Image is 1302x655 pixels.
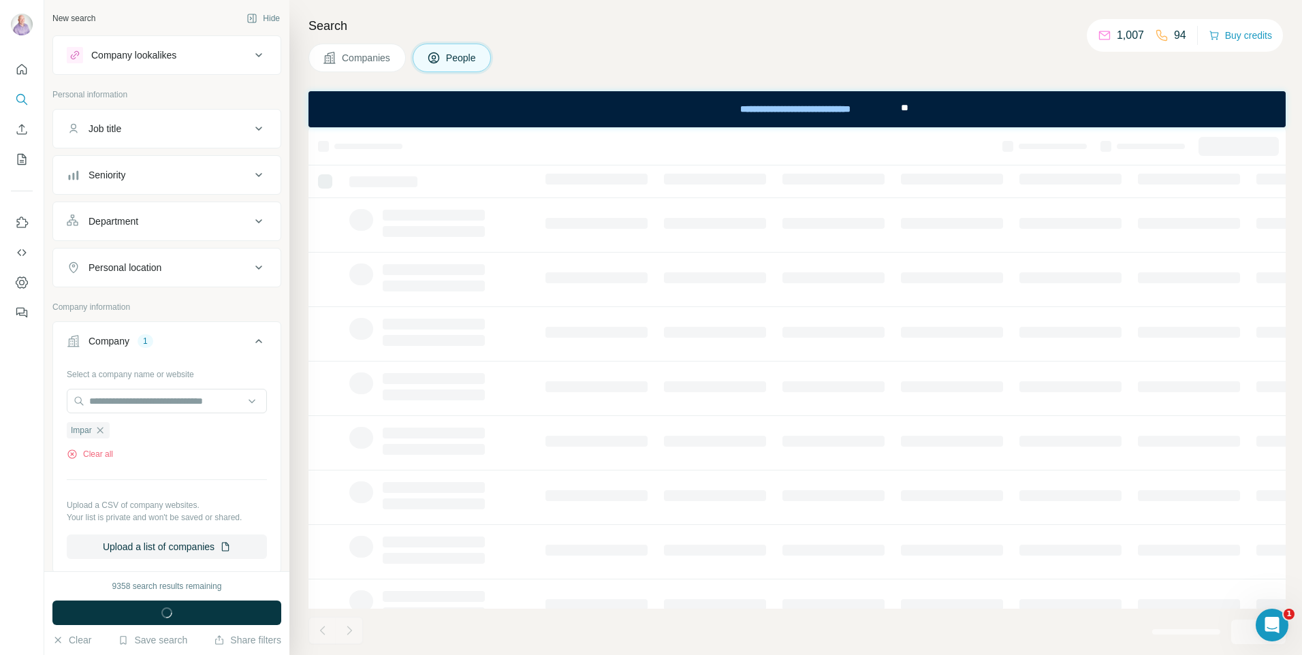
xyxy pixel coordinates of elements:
div: 9358 search results remaining [112,580,222,592]
div: New search [52,12,95,25]
span: 1 [1284,609,1295,620]
img: Avatar [11,14,33,35]
iframe: Banner [308,91,1286,127]
button: Upload a list of companies [67,534,267,559]
button: Company1 [53,325,281,363]
button: Hide [237,8,289,29]
p: Upload a CSV of company websites. [67,499,267,511]
button: Enrich CSV [11,117,33,142]
button: Clear all [67,448,113,460]
button: Department [53,205,281,238]
div: Personal location [89,261,161,274]
p: Company information [52,301,281,313]
div: Select a company name or website [67,363,267,381]
div: Job title [89,122,121,135]
button: Company lookalikes [53,39,281,71]
span: Companies [342,51,392,65]
div: Department [89,214,138,228]
button: Share filters [214,633,281,647]
p: Your list is private and won't be saved or shared. [67,511,267,524]
span: Impar [71,424,92,436]
button: Use Surfe on LinkedIn [11,210,33,235]
button: Quick start [11,57,33,82]
span: People [446,51,477,65]
div: Company [89,334,129,348]
button: Clear [52,633,91,647]
p: Personal information [52,89,281,101]
iframe: Intercom live chat [1256,609,1288,641]
button: Feedback [11,300,33,325]
div: Seniority [89,168,125,182]
button: Use Surfe API [11,240,33,265]
p: 94 [1174,27,1186,44]
button: Save search [118,633,187,647]
button: Search [11,87,33,112]
p: 1,007 [1117,27,1144,44]
button: Personal location [53,251,281,284]
div: 1 [138,335,153,347]
button: Job title [53,112,281,145]
h4: Search [308,16,1286,35]
button: Seniority [53,159,281,191]
button: My lists [11,147,33,172]
div: Company lookalikes [91,48,176,62]
button: Dashboard [11,270,33,295]
button: Buy credits [1209,26,1272,45]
